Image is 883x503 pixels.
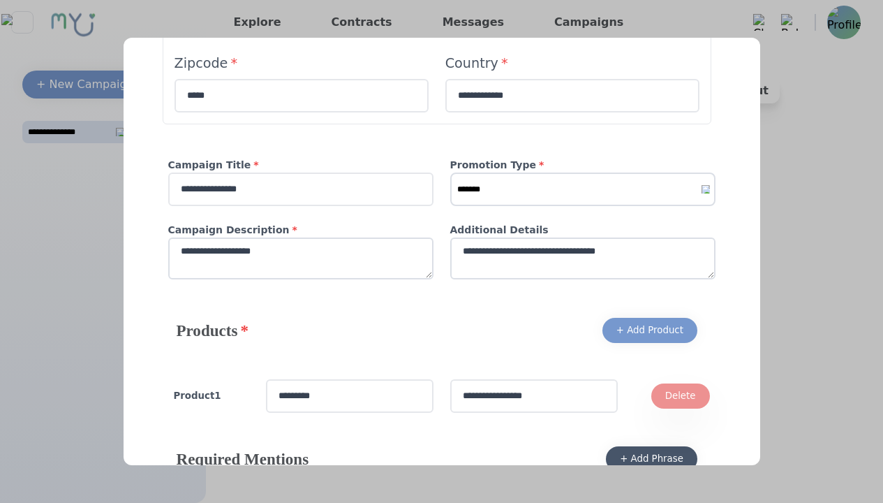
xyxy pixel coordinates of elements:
h4: Zipcode [175,54,429,73]
h4: Product 1 [174,389,249,403]
div: Delete [665,389,696,403]
h4: Campaign Title [168,158,433,173]
h4: Additional Details [450,223,715,238]
button: + Add Product [602,318,697,343]
div: + Add Phrase [620,452,683,466]
button: + Add Phrase [606,446,697,472]
h4: Promotion Type [450,158,715,173]
h4: Required Mentions [177,448,309,470]
h4: Products [177,319,248,342]
h4: Campaign Description [168,223,433,238]
div: + Add Product [616,323,683,337]
button: Delete [651,384,710,409]
h4: Country [445,54,699,73]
